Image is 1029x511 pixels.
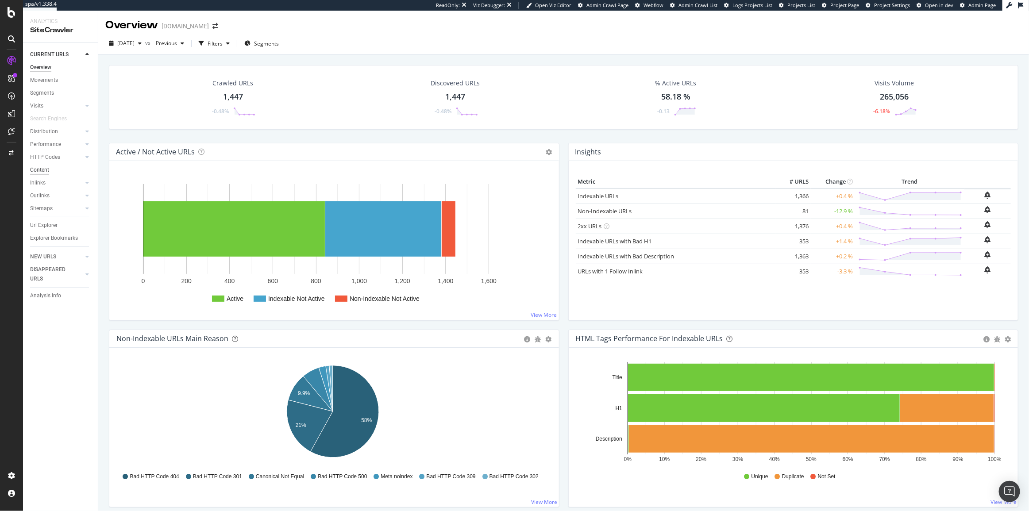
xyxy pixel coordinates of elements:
td: 1,376 [775,219,811,234]
text: 800 [311,277,321,284]
a: Non-Indexable URLs [578,207,632,215]
text: 60% [842,457,853,463]
a: Movements [30,76,92,85]
button: Previous [152,36,188,50]
span: Meta noindex [381,473,413,480]
h4: Active / Not Active URLs [116,146,195,158]
div: bell-plus [985,266,991,273]
div: Visits Volume [875,79,914,88]
a: URLs with 1 Follow Inlink [578,267,643,275]
div: -0.48% [435,108,451,115]
span: Admin Page [968,2,996,8]
span: Webflow [644,2,663,8]
td: +0.2 % [811,249,855,264]
a: View More [531,311,557,319]
div: bell-plus [985,221,991,228]
button: Filters [195,36,233,50]
td: 81 [775,204,811,219]
a: Outlinks [30,191,83,200]
span: Duplicate [782,473,804,480]
div: Content [30,165,49,175]
td: -12.9 % [811,204,855,219]
span: Bad HTTP Code 500 [318,473,367,480]
div: 1,447 [445,91,465,103]
div: Search Engines [30,114,67,123]
span: Project Page [830,2,859,8]
a: Analysis Info [30,291,92,300]
div: Open Intercom Messenger [999,481,1020,502]
div: Sitemaps [30,204,53,213]
span: Bad HTTP Code 404 [130,473,179,480]
div: Explorer Bookmarks [30,234,78,243]
a: Project Settings [866,2,910,9]
a: Search Engines [30,114,76,123]
div: bug [535,336,541,342]
a: Projects List [779,2,815,9]
text: 21% [296,422,306,428]
text: 1,400 [438,277,453,284]
div: 265,056 [880,91,909,103]
th: Change [811,175,855,188]
td: 1,363 [775,249,811,264]
a: Indexable URLs [578,192,619,200]
td: +0.4 % [811,188,855,204]
i: Options [546,149,552,155]
text: 1,600 [481,277,497,284]
a: Open in dev [917,2,953,9]
text: 1,000 [351,277,367,284]
span: Canonical Not Equal [256,473,304,480]
a: DISAPPEARED URLS [30,265,83,284]
svg: A chart. [576,362,1008,465]
div: % Active URLs [655,79,697,88]
a: Open Viz Editor [526,2,571,9]
a: Url Explorer [30,221,92,230]
div: [DOMAIN_NAME] [162,22,209,31]
span: Admin Crawl Page [586,2,628,8]
div: Analytics [30,18,91,25]
td: +0.4 % [811,219,855,234]
span: Admin Crawl List [678,2,717,8]
a: Webflow [635,2,663,9]
div: A chart. [116,362,549,465]
a: Admin Crawl List [670,2,717,9]
span: 2025 Oct. 6th [117,39,135,47]
span: Segments [254,40,279,47]
text: 0 [142,277,145,284]
div: NEW URLS [30,252,56,261]
span: Open Viz Editor [535,2,571,8]
div: Crawled URLs [212,79,253,88]
text: 9.9% [298,390,310,396]
div: Distribution [30,127,58,136]
svg: A chart. [116,175,549,313]
text: 20% [696,457,706,463]
div: Overview [105,18,158,33]
div: Inlinks [30,178,46,188]
text: 1,200 [395,277,410,284]
div: Visits [30,101,43,111]
div: bell-plus [985,236,991,243]
text: Indexable Not Active [268,295,325,302]
text: 58% [361,417,372,423]
div: HTML Tags Performance for Indexable URLs [576,334,723,343]
div: ReadOnly: [436,2,460,9]
th: Trend [855,175,964,188]
a: NEW URLS [30,252,83,261]
div: circle-info [983,336,990,342]
text: 10% [659,457,670,463]
div: arrow-right-arrow-left [212,23,218,29]
div: HTTP Codes [30,153,60,162]
text: H1 [615,405,622,411]
a: Performance [30,140,83,149]
text: 80% [916,457,926,463]
a: Explorer Bookmarks [30,234,92,243]
a: Project Page [822,2,859,9]
a: Logs Projects List [724,2,772,9]
h4: Insights [575,146,601,158]
span: Bad HTTP Code 302 [489,473,539,480]
div: bell-plus [985,206,991,213]
span: Projects List [787,2,815,8]
div: Analysis Info [30,291,61,300]
a: Admin Crawl Page [578,2,628,9]
a: Admin Page [960,2,996,9]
